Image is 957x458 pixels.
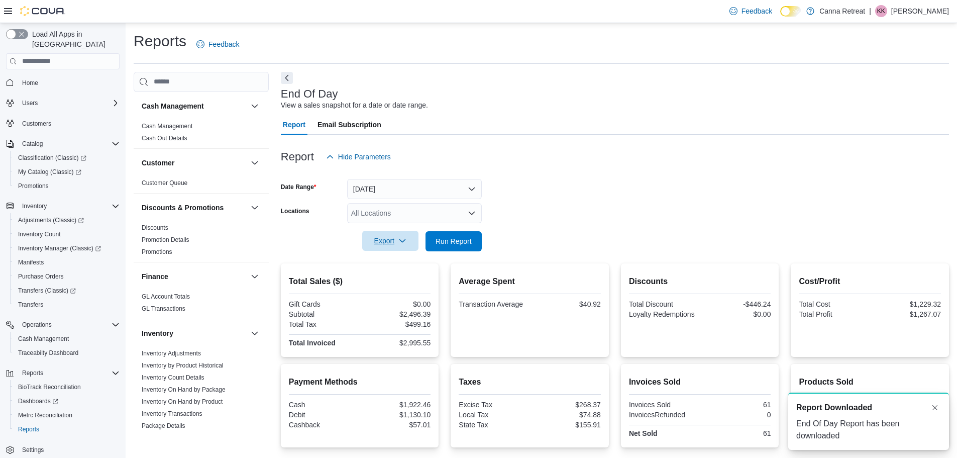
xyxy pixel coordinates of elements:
h2: Average Spent [459,276,601,288]
span: Transfers [14,299,120,311]
button: Inventory [18,200,51,212]
a: GL Account Totals [142,293,190,300]
h3: Inventory [142,328,173,338]
a: Package Details [142,422,185,429]
button: [DATE] [347,179,482,199]
span: BioTrack Reconciliation [18,383,81,391]
div: Total Discount [629,300,698,308]
a: Inventory Manager (Classic) [14,242,105,254]
button: Next [281,72,293,84]
a: Inventory Adjustments [142,350,201,357]
a: Home [18,77,42,89]
a: Inventory Manager (Classic) [10,241,124,255]
div: $268.37 [532,401,601,409]
button: Users [2,96,124,110]
button: Customer [142,158,247,168]
a: Cash Management [142,123,192,130]
div: 61 [702,401,771,409]
div: $1,130.10 [362,411,431,419]
span: Purchase Orders [18,272,64,281]
span: GL Account Totals [142,293,190,301]
a: Customers [18,118,55,130]
button: Promotions [10,179,124,193]
button: Finance [142,271,247,282]
button: Operations [2,318,124,332]
h2: Discounts [629,276,771,288]
span: Adjustments (Classic) [14,214,120,226]
div: Total Cost [799,300,868,308]
button: Customer [249,157,261,169]
div: Kady Kingsbury [875,5,887,17]
span: Users [22,99,38,107]
span: Cash Management [14,333,120,345]
button: Finance [249,270,261,283]
span: Manifests [18,258,44,266]
span: Transfers (Classic) [18,287,76,295]
span: Users [18,97,120,109]
span: Inventory Count [14,228,120,240]
button: Operations [18,319,56,331]
button: Open list of options [468,209,476,217]
div: $155.91 [532,421,601,429]
span: BioTrack Reconciliation [14,381,120,393]
h2: Total Sales ($) [289,276,431,288]
div: Loyalty Redemptions [629,310,698,318]
span: Discounts [142,224,168,232]
p: | [869,5,871,17]
span: Cash Management [18,335,69,343]
span: Classification (Classic) [18,154,86,162]
div: $2,995.55 [362,339,431,347]
span: Transfers (Classic) [14,285,120,297]
div: 61 [702,429,771,437]
button: Dismiss toast [929,402,941,414]
span: Feedback [741,6,772,16]
span: Transfers [18,301,43,309]
div: End Of Day Report has been downloaded [796,418,941,442]
label: Date Range [281,183,316,191]
span: Reports [22,369,43,377]
div: Cash [289,401,358,409]
div: Cash Management [134,120,269,148]
span: Settings [22,446,44,454]
a: Inventory On Hand by Package [142,386,226,393]
div: $0.00 [362,300,431,308]
span: Catalog [18,138,120,150]
span: Inventory On Hand by Product [142,398,223,406]
a: Classification (Classic) [14,152,90,164]
a: Metrc Reconciliation [14,409,76,421]
button: Inventory Count [10,227,124,241]
div: Finance [134,291,269,319]
img: Cova [20,6,65,16]
span: Inventory Manager (Classic) [14,242,120,254]
span: Inventory Transactions [142,410,202,418]
span: Promotions [142,248,172,256]
span: Inventory Count [18,230,61,238]
button: Inventory [142,328,247,338]
span: Customers [22,120,51,128]
a: Package History [142,434,185,441]
a: Settings [18,444,48,456]
a: Manifests [14,256,48,268]
a: Inventory Count Details [142,374,204,381]
span: Reports [14,423,120,435]
span: Report [283,115,305,135]
span: Export [368,231,412,251]
strong: Net Sold [629,429,658,437]
button: Reports [10,422,124,436]
span: Report Downloaded [796,402,872,414]
span: My Catalog (Classic) [14,166,120,178]
span: Customers [18,117,120,130]
button: BioTrack Reconciliation [10,380,124,394]
span: GL Transactions [142,305,185,313]
a: Transfers (Classic) [14,285,80,297]
span: Inventory Count Details [142,374,204,382]
span: Catalog [22,140,43,148]
div: Local Tax [459,411,527,419]
span: Home [18,76,120,89]
div: $1,229.32 [872,300,941,308]
h2: Taxes [459,376,601,388]
a: Dashboards [14,395,62,407]
div: State Tax [459,421,527,429]
h2: Cost/Profit [799,276,941,288]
